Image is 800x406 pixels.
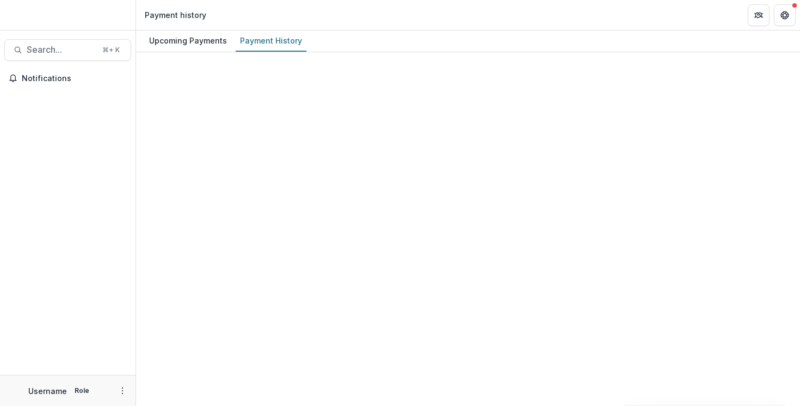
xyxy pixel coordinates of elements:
span: Search... [27,45,96,55]
div: Payment History [236,33,306,48]
button: Get Help [774,4,796,26]
button: Notifications [4,70,131,87]
button: More [116,384,129,397]
span: Notifications [22,74,127,83]
a: Upcoming Payments [145,30,231,52]
button: Partners [748,4,770,26]
div: Upcoming Payments [145,33,231,48]
p: Username [28,385,67,397]
a: Payment History [236,30,306,52]
p: Role [71,386,93,396]
button: Search... [4,39,131,61]
div: ⌘ + K [100,44,122,56]
div: Payment history [145,9,206,21]
nav: breadcrumb [140,7,211,23]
